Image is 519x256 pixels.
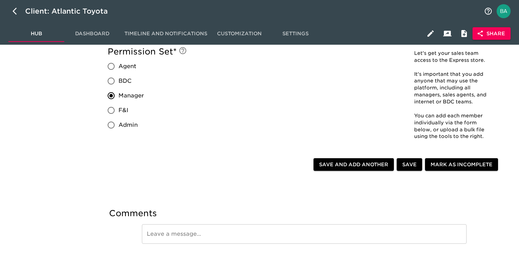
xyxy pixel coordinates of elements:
div: Client: Atlantic Toyota [25,6,117,17]
span: Save [402,160,417,169]
span: F&I [118,106,128,115]
span: Share [478,29,505,38]
p: You can add each member individually via the form below, or upload a bulk file using the tools to... [414,112,491,140]
span: Settings [272,29,319,38]
button: Mark as Incomplete [425,158,498,171]
button: Edit Hub [422,25,439,42]
p: It's important that you add anyone that may use the platform, including all managers, sales agent... [414,71,491,105]
span: Manager [118,92,144,100]
button: Internal Notes and Comments [456,25,473,42]
span: Agent [118,62,136,71]
span: Hub [13,29,60,38]
span: Admin [118,121,138,129]
span: Dashboard [69,29,116,38]
h5: Comments [109,208,499,219]
button: Client View [439,25,456,42]
span: Timeline and Notifications [124,29,207,38]
span: Customization [216,29,263,38]
button: notifications [480,3,497,20]
p: Let's get your sales team access to the Express store. [414,50,491,64]
img: Profile [497,4,511,18]
button: Save [397,158,422,171]
button: Share [473,27,511,40]
h5: Permission Set [108,46,396,57]
span: Save and Add Another [319,160,388,169]
span: BDC [118,77,131,85]
button: Save and Add Another [313,158,394,171]
span: Mark as Incomplete [431,160,492,169]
